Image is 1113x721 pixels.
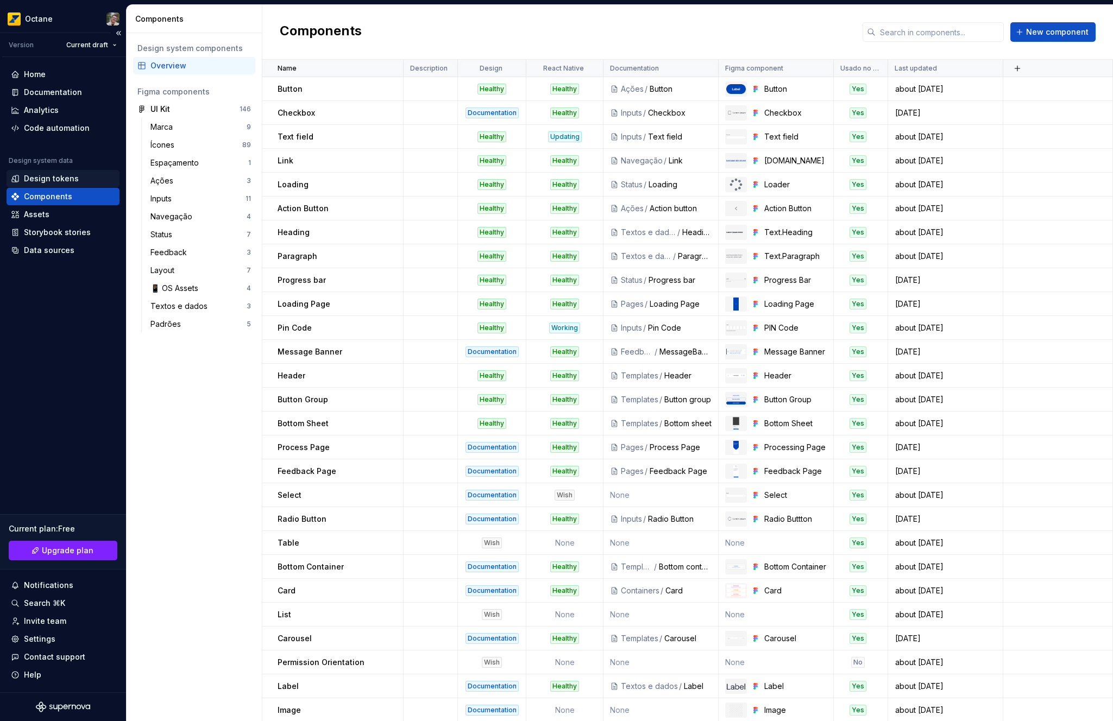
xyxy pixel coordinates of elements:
div: Design system data [9,156,73,165]
p: Pin Code [278,322,312,333]
div: / [642,514,648,524]
div: UI Kit [150,104,170,115]
p: Process Page [278,442,330,453]
div: Textos e dados [150,301,212,312]
div: / [644,442,650,453]
div: / [658,418,664,429]
a: Navegação4 [146,208,255,225]
div: Pages [621,299,644,309]
a: Supernova Logo [36,701,90,712]
div: Feedback [621,346,653,357]
div: / [658,394,664,405]
div: Header [764,370,827,381]
button: Search ⌘K [7,594,120,612]
div: Templates [621,394,658,405]
div: Pages [621,442,644,453]
div: about [DATE] [889,490,1002,501]
div: Marca [150,122,177,132]
div: Yes [850,155,866,166]
img: Radio Buttton [726,515,746,522]
div: Healthy [477,179,506,190]
div: Processing Page [764,442,827,453]
p: Button [278,84,303,94]
div: Yes [850,514,866,524]
p: Select [278,490,301,501]
a: 📱 OS Assets4 [146,280,255,297]
input: Search in components... [876,22,1004,42]
img: PIN Code [726,324,746,331]
div: Overview [150,60,251,71]
div: Inputs [150,193,176,204]
p: Last updated [895,64,937,73]
div: [DATE] [889,466,1002,477]
div: Healthy [477,84,506,94]
button: Current draft [61,37,122,53]
button: OctaneTiago [2,7,124,30]
div: Healthy [550,442,579,453]
p: Action Button [278,203,329,214]
a: Espaçamento1 [146,154,255,172]
div: / [644,466,650,477]
div: / [644,203,650,214]
div: Invite team [24,616,66,627]
img: Checkbox [726,109,746,116]
div: Ações [621,84,644,94]
div: Button group [664,394,712,405]
a: Ícones89 [146,136,255,154]
div: / [642,322,648,333]
div: Search ⌘K [24,598,65,609]
a: Documentation [7,84,120,101]
a: Marca9 [146,118,255,136]
div: [DOMAIN_NAME] [764,155,827,166]
div: about [DATE] [889,227,1002,238]
div: Pages [621,466,644,477]
a: Feedback3 [146,244,255,261]
img: Card [726,584,746,596]
div: 7 [247,266,251,275]
div: [DATE] [889,346,1002,357]
div: Components [24,191,72,202]
div: Design system components [137,43,251,54]
div: Action button [650,203,712,214]
p: Table [278,537,299,548]
p: Text field [278,131,313,142]
img: Bottom Sheet [733,417,739,430]
div: Healthy [477,322,506,333]
div: Loader [764,179,827,190]
p: React Native [543,64,584,73]
div: Settings [24,634,55,644]
button: Collapse sidebar [111,26,126,41]
img: Loading Page [733,298,739,311]
a: Code automation [7,119,120,137]
div: Healthy [550,346,579,357]
div: 4 [247,212,251,221]
a: Design tokens [7,170,120,187]
div: Feedback Page [650,466,712,477]
div: Healthy [477,203,506,214]
div: Navegação [621,155,663,166]
div: Yes [850,275,866,286]
div: Status [150,229,177,240]
div: Yes [850,131,866,142]
div: Healthy [550,514,579,524]
div: Healthy [550,107,579,118]
div: Documentation [466,442,519,453]
a: Upgrade plan [9,541,117,560]
div: Yes [850,537,866,548]
div: Yes [850,370,866,381]
div: Octane [25,14,53,24]
div: [DATE] [889,514,1002,524]
p: Description [410,64,448,73]
img: Image [730,704,743,717]
div: Feedback Page [764,466,827,477]
div: Status [621,179,643,190]
div: Storybook stories [24,227,91,238]
div: Radio Button [648,514,712,524]
div: 5 [247,320,251,328]
div: about [DATE] [889,84,1002,94]
button: Contact support [7,648,120,666]
div: Yes [850,107,866,118]
div: Yes [850,84,866,94]
div: Healthy [477,418,506,429]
